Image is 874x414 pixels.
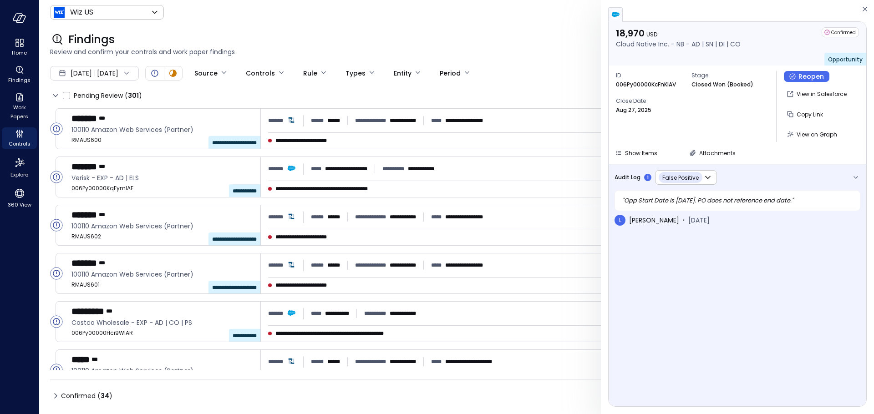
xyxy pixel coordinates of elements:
span: Opportunity [828,56,863,63]
button: Reopen [784,71,829,82]
span: RMAUS600 [71,136,253,145]
div: Open [149,68,160,79]
button: Copy Link [784,106,827,122]
span: Findings [68,32,115,47]
span: 100110 Amazon Web Services (Partner) [71,366,253,376]
span: Review and confirm your controls and work paper findings [50,47,863,57]
span: 100110 Amazon Web Services (Partner) [71,125,253,135]
span: 006Py00000KqFymIAF [71,184,253,193]
span: Reopen [798,71,824,81]
div: In Progress [168,68,178,79]
div: Entity [394,66,412,81]
span: Costco Wholesale - EXP - AD | CO | PS [71,318,253,328]
p: Cloud Native Inc. - NB - AD | SN | DI | CO [616,39,741,49]
div: " Opp Start Date is [DATE]. PO does not reference end date. " [615,190,860,211]
span: Controls [9,139,30,148]
button: Show Items [611,147,661,158]
span: Close Date [616,96,684,106]
div: Open [50,171,63,183]
span: RMAUS602 [71,232,253,241]
div: Open [50,219,63,232]
div: L [615,215,625,226]
span: Work Papers [5,103,33,121]
div: Confirmed [822,27,859,37]
p: 006Py00000KcFnKIAV [616,80,676,89]
span: Explore [10,170,28,179]
div: 360 View [2,186,37,210]
div: Open [50,315,63,328]
div: Findings [2,64,37,86]
p: 18,970 [616,27,741,39]
div: Types [346,66,366,81]
div: Controls [2,127,37,149]
span: Confirmed [61,389,112,403]
button: View on Graph [784,126,841,142]
span: [PERSON_NAME] [629,215,679,225]
span: 301 [128,91,139,100]
span: USD [646,30,657,38]
span: [DATE] [688,215,710,225]
span: 100110 Amazon Web Services (Partner) [71,221,253,231]
div: Work Papers [2,91,37,122]
div: Open [50,267,63,280]
p: 1 [647,174,649,181]
span: 360 View [8,200,31,209]
span: Verisk - EXP - AD | ELS [71,173,253,183]
span: Pending Review [74,88,142,103]
button: Attachments [686,147,739,158]
div: Explore [2,155,37,180]
span: RMAUS601 [71,280,253,289]
div: Home [2,36,37,58]
div: Controls [246,66,275,81]
span: Attachments [699,149,736,157]
div: ( ) [125,91,142,101]
span: Audit Log [615,173,640,182]
span: [DATE] [71,68,92,78]
span: 34 [101,391,109,400]
div: ( ) [97,391,112,401]
span: 006Py00000Hci9WIAR [71,328,253,338]
span: Stage [691,71,760,80]
span: Show Items [625,149,657,157]
span: Copy Link [797,111,823,118]
div: Rule [303,66,317,81]
button: View in Salesforce [784,86,850,102]
img: salesforce [611,10,620,19]
div: Period [440,66,461,81]
div: Open [50,364,63,376]
span: Home [12,48,27,57]
span: False Positive [662,174,699,182]
div: Source [194,66,218,81]
span: ID [616,71,684,80]
span: 100110 Amazon Web Services (Partner) [71,269,253,279]
p: View in Salesforce [797,90,847,99]
p: Wiz US [70,7,93,18]
span: Findings [8,76,30,85]
div: Open [50,122,63,135]
img: Icon [54,7,65,18]
span: View on Graph [797,131,837,138]
p: Closed Won (Booked) [691,80,753,89]
p: Aug 27, 2025 [616,106,651,115]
